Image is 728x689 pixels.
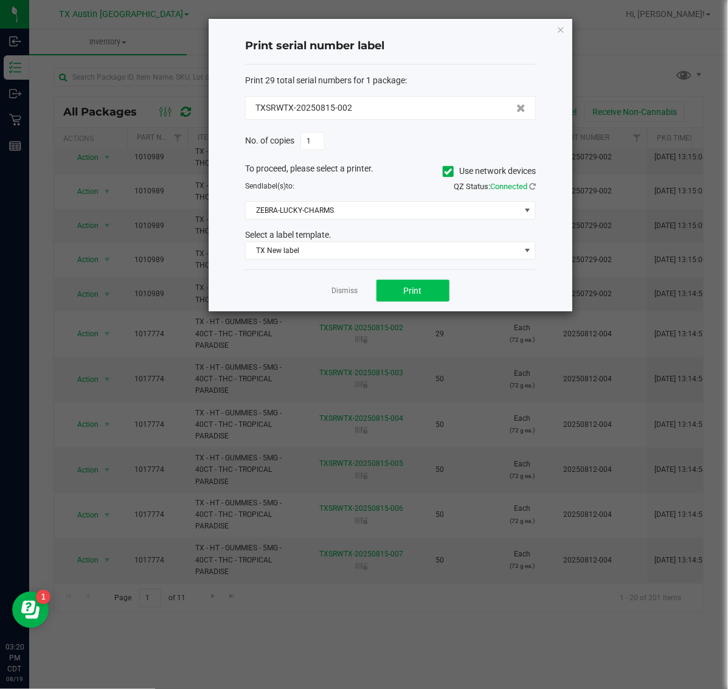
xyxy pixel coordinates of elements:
[245,75,405,85] span: Print 29 total serial numbers for 1 package
[332,286,358,296] a: Dismiss
[404,286,422,296] span: Print
[255,102,352,114] span: TXSRWTX-20250815-002
[246,242,520,259] span: TX New label
[443,165,536,178] label: Use network devices
[245,182,294,190] span: Send to:
[245,38,536,54] h4: Print serial number label
[36,590,50,604] iframe: Resource center unread badge
[490,182,527,191] span: Connected
[245,135,294,145] span: No. of copies
[245,74,536,87] div: :
[236,229,545,241] div: Select a label template.
[246,202,520,219] span: ZEBRA-LUCKY-CHARMS
[376,280,449,302] button: Print
[454,182,536,191] span: QZ Status:
[236,162,545,181] div: To proceed, please select a printer.
[262,182,286,190] span: label(s)
[12,592,49,628] iframe: Resource center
